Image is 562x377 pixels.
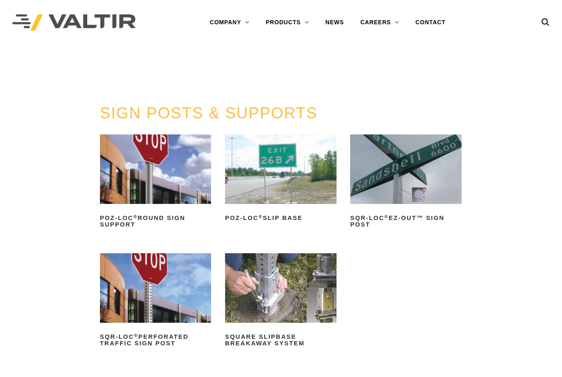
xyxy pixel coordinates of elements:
sup: ® [384,214,388,219]
a: CAREERS [352,14,407,31]
a: PRODUCTS [258,14,317,31]
h2: POZ-LOC Slip Base [225,211,337,224]
sup: ® [133,214,137,219]
a: SQR-LOC®EZ-Out™ Sign Post [350,134,462,231]
h2: SQR-LOC Perforated Traffic Sign Post [100,330,211,350]
a: SQR-LOC®Perforated Traffic Sign Post [100,253,211,350]
a: POZ-LOC®Round Sign Support [100,134,211,231]
a: POZ-LOC®Slip Base [225,134,337,224]
h2: SQR-LOC EZ-Out™ Sign Post [350,211,462,231]
a: CONTACT [407,14,454,31]
sup: ® [134,333,138,338]
h2: POZ-LOC Round Sign Support [100,211,211,231]
h2: Square Slipbase Breakaway System [225,330,337,350]
a: NEWS [317,14,352,31]
img: Valtir [12,14,136,31]
a: COMPANY [202,14,258,31]
sup: ® [258,214,262,219]
a: Square Slipbase Breakaway System [225,253,337,350]
a: SIGN POSTS & SUPPORTS [100,104,318,122]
